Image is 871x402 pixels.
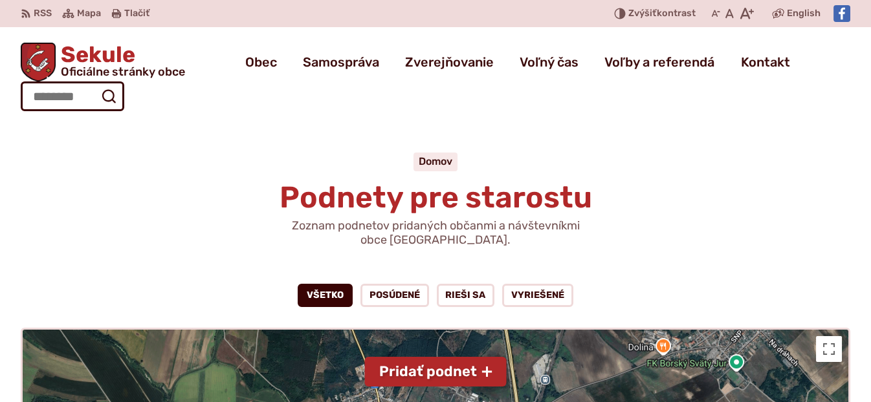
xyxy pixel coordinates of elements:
[365,357,507,386] button: Pridať podnet
[280,219,591,247] p: Zoznam podnetov pridaných občanmi a návštevníkmi obce [GEOGRAPHIC_DATA].
[405,44,494,80] a: Zverejňovanie
[784,6,823,21] a: English
[419,155,452,167] a: Domov
[437,284,495,307] a: Rieši sa
[245,44,277,80] a: Obec
[379,363,477,380] span: Pridať podnet
[303,44,379,80] a: Samospráva
[298,284,353,307] a: Všetko
[628,8,696,19] span: kontrast
[520,44,579,80] a: Voľný čas
[56,44,185,78] span: Sekule
[604,44,714,80] a: Voľby a referendá
[787,6,821,21] span: English
[360,284,429,307] a: Posúdené
[628,8,657,19] span: Zvýšiť
[61,66,185,78] span: Oficiálne stránky obce
[740,44,789,80] a: Kontakt
[21,43,185,81] a: Logo Sekule, prejsť na domovskú stránku.
[124,8,149,19] span: Tlačiť
[77,6,101,21] span: Mapa
[833,5,850,22] img: Prejsť na Facebook stránku
[502,284,573,307] a: Vyriešené
[816,336,842,362] button: Prepnúť zobrazenie na celú obrazovku
[21,43,56,81] img: Prejsť na domovskú stránku
[34,6,52,21] span: RSS
[280,180,592,215] span: Podnety pre starostu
